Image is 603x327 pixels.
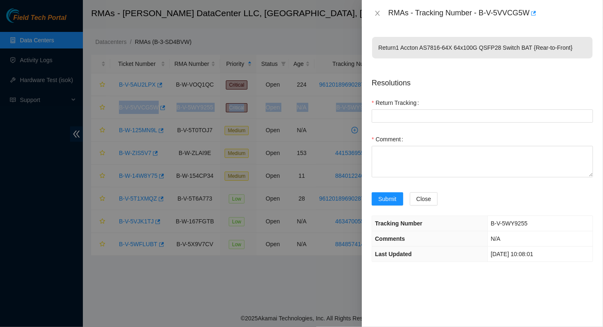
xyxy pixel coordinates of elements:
button: Close [372,10,383,17]
p: Resolutions [372,71,593,89]
div: RMAs - Tracking Number - B-V-5VVCG5W [388,7,593,20]
textarea: Comment [372,146,593,177]
label: Comment [372,133,407,146]
span: Tracking Number [375,220,422,227]
p: Return 1 Accton AS7816-64X 64x100G QSFP28 Switch BAT {Rear-to-Front} [372,37,593,58]
button: Submit [372,192,403,206]
label: Return Tracking [372,96,422,109]
span: Last Updated [375,251,412,257]
button: Close [410,192,438,206]
span: B-V-5WY9255 [491,220,528,227]
span: Close [417,194,431,203]
span: Submit [378,194,397,203]
span: Comments [375,235,405,242]
input: Return Tracking [372,109,593,123]
span: [DATE] 10:08:01 [491,251,533,257]
span: close [374,10,381,17]
span: N/A [491,235,500,242]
